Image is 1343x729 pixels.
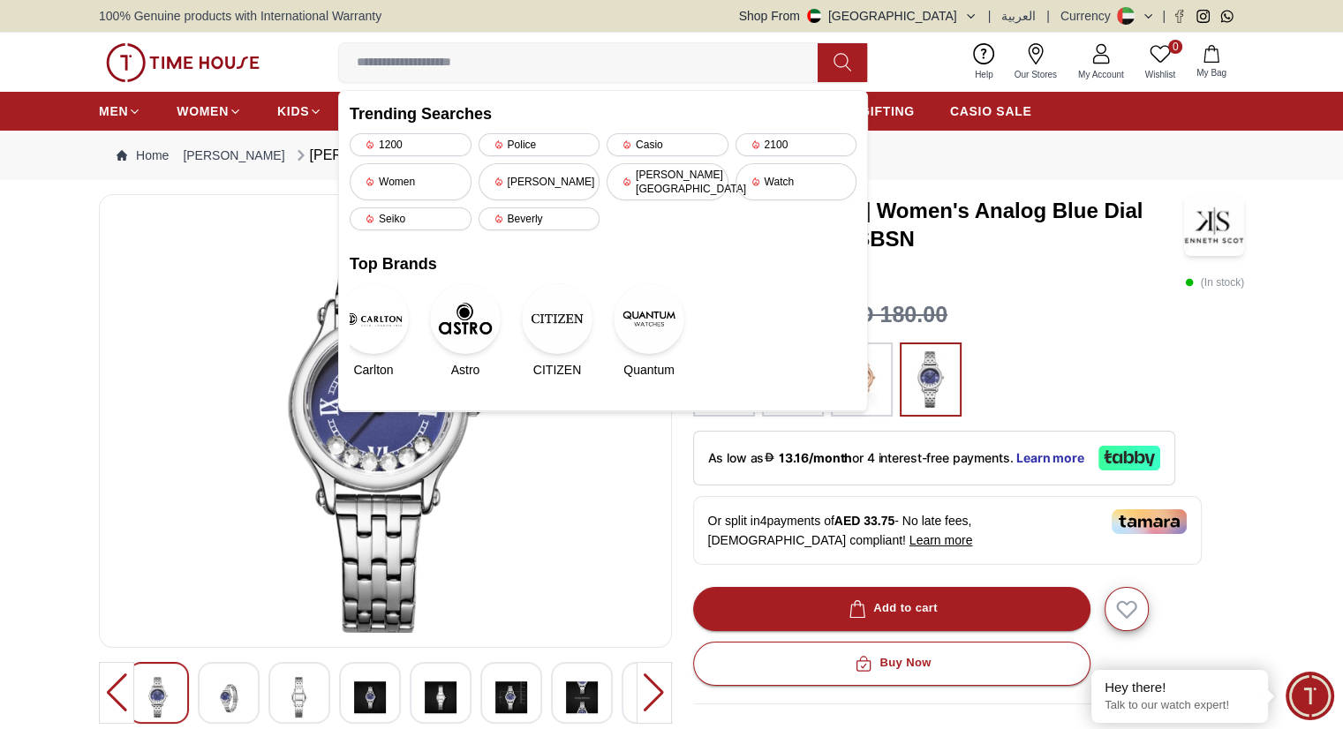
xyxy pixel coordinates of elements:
button: Buy Now [693,642,1090,686]
span: 100% Genuine products with International Warranty [99,7,381,25]
span: My Account [1071,68,1131,81]
img: Astro [430,283,501,354]
span: CITIZEN [533,361,581,379]
a: AstroAstro [441,283,489,379]
a: [PERSON_NAME] [183,147,284,164]
img: Kenneth Scott Women's Analog Blue Dial Watch - K25510-SBSN [1184,194,1244,256]
img: Kenneth Scott Women's Analog White Dial Watch - K25510-GBGW [354,677,386,718]
img: United Arab Emirates [807,9,821,23]
a: Whatsapp [1220,10,1234,23]
div: Seiko [350,207,472,230]
div: Police [479,133,600,156]
span: 0 [1168,40,1182,54]
button: Add to cart [693,587,1090,631]
div: Or split in 4 payments of - No late fees, [DEMOGRAPHIC_DATA] compliant! [693,496,1202,565]
img: Quantum [614,283,684,354]
a: Our Stores [1004,40,1068,85]
a: KIDS [277,95,322,127]
span: WOMEN [177,102,229,120]
span: Help [968,68,1000,81]
img: Tamara [1112,509,1187,534]
a: Facebook [1173,10,1186,23]
div: Beverly [479,207,600,230]
span: KIDS [277,102,309,120]
a: CarltonCarlton [350,283,397,379]
a: GIFTING [860,95,915,127]
img: Kenneth Scott Women's Analog White Dial Watch - K25510-GBGW [283,677,315,718]
img: Kenneth Scott Women's Analog White Dial Watch - K25510-GBGW [142,677,174,718]
img: Kenneth Scott Women's Analog White Dial Watch - K25510-GBGW [495,677,527,718]
h3: AED 180.00 [827,298,947,332]
div: Hey there! [1105,679,1255,696]
div: [PERSON_NAME] [479,163,600,200]
div: [PERSON_NAME] Women's Analog White Dial Watch - K25510-GBGW [292,145,758,166]
img: Kenneth Scott Women's Analog White Dial Watch - K25510-GBGW [566,677,598,718]
img: CITIZEN [522,283,592,354]
img: Kenneth Scott Women's Analog White Dial Watch - K25510-GBGW [425,677,456,718]
div: Women [350,163,472,200]
div: Casio [607,133,728,156]
button: My Bag [1186,41,1237,83]
a: MEN [99,95,141,127]
nav: Breadcrumb [99,131,1244,180]
img: ... [106,43,260,82]
span: CASIO SALE [950,102,1032,120]
h2: Top Brands [350,252,856,276]
a: WOMEN [177,95,242,127]
span: | [1046,7,1050,25]
img: Kenneth Scott Women's Analog White Dial Watch - K25510-GBGW [114,209,657,633]
h2: Trending Searches [350,101,856,126]
span: Wishlist [1138,68,1182,81]
span: Carlton [353,361,393,379]
a: CASIO SALE [950,95,1032,127]
img: Kenneth Scott Women's Analog White Dial Watch - K25510-GBGW [213,677,245,718]
span: MEN [99,102,128,120]
a: Help [964,40,1004,85]
div: Watch [736,163,857,200]
span: My Bag [1189,66,1234,79]
img: Carlton [338,283,409,354]
span: Astro [451,361,480,379]
span: Learn more [909,533,973,547]
p: Talk to our watch expert! [1105,698,1255,713]
div: [PERSON_NAME][GEOGRAPHIC_DATA] [607,163,728,200]
button: العربية [1001,7,1036,25]
a: 0Wishlist [1135,40,1186,85]
span: AED 33.75 [834,514,894,528]
div: Buy Now [851,653,931,673]
a: CITIZENCITIZEN [533,283,581,379]
span: | [988,7,992,25]
a: Home [117,147,169,164]
span: GIFTING [860,102,915,120]
div: 1200 [350,133,472,156]
p: ( In stock ) [1185,274,1244,291]
span: Our Stores [1007,68,1064,81]
a: Instagram [1196,10,1210,23]
button: Shop From[GEOGRAPHIC_DATA] [739,7,977,25]
span: | [1162,7,1166,25]
h3: [PERSON_NAME] Women's Analog Blue Dial Watch - K25510-SBSN [693,197,1184,253]
div: Currency [1060,7,1118,25]
div: Add to cart [845,598,938,619]
div: 2100 [736,133,857,156]
a: QuantumQuantum [625,283,673,379]
div: Chat Widget [1286,672,1334,720]
img: ... [909,351,953,408]
span: Quantum [623,361,675,379]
